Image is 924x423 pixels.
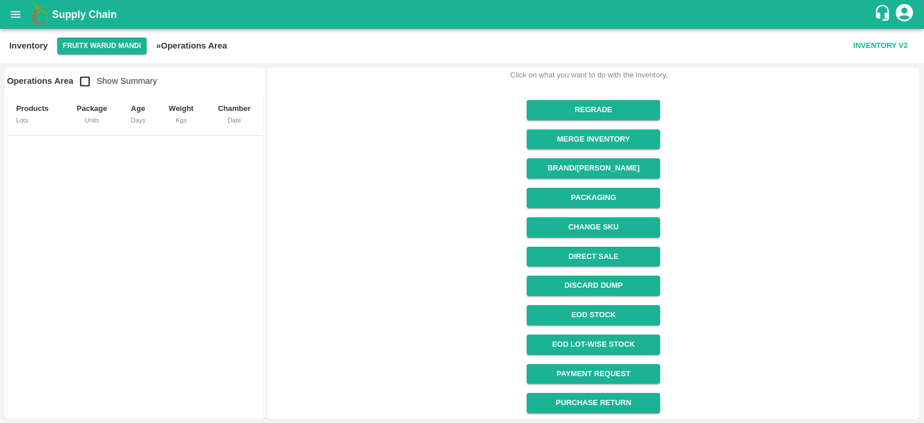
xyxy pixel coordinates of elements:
[52,9,117,20] b: Supply Chain
[7,76,73,86] b: Operations Area
[527,364,660,384] a: Payment Request
[9,41,48,50] b: Inventory
[2,1,29,28] button: open drawer
[510,69,668,81] div: Click on what you want to do with the inventory.
[52,6,874,23] a: Supply Chain
[527,393,660,413] button: Purchase Return
[527,305,660,325] a: EOD Stock
[73,76,157,86] span: Show Summary
[169,104,193,113] b: Weight
[527,335,660,355] a: EOD Lot-wise Stock
[29,3,52,26] img: logo
[16,115,55,125] div: Lots
[527,100,660,120] button: Regrade
[77,104,107,113] b: Package
[16,104,49,113] b: Products
[894,2,915,27] div: account of current user
[849,36,912,56] button: Inventory V2
[218,104,250,113] b: Chamber
[57,38,147,54] button: Select DC
[527,276,660,296] button: Discard Dump
[129,115,148,125] div: Days
[73,115,110,125] div: Units
[215,115,254,125] div: Date
[527,217,660,238] button: Change SKU
[527,247,660,267] button: Direct Sale
[131,104,146,113] b: Age
[166,115,196,125] div: Kgs
[156,41,227,50] b: » Operations Area
[527,158,660,179] button: Brand/[PERSON_NAME]
[874,4,894,25] div: customer-support
[527,129,660,150] button: Merge Inventory
[527,188,660,208] button: Packaging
